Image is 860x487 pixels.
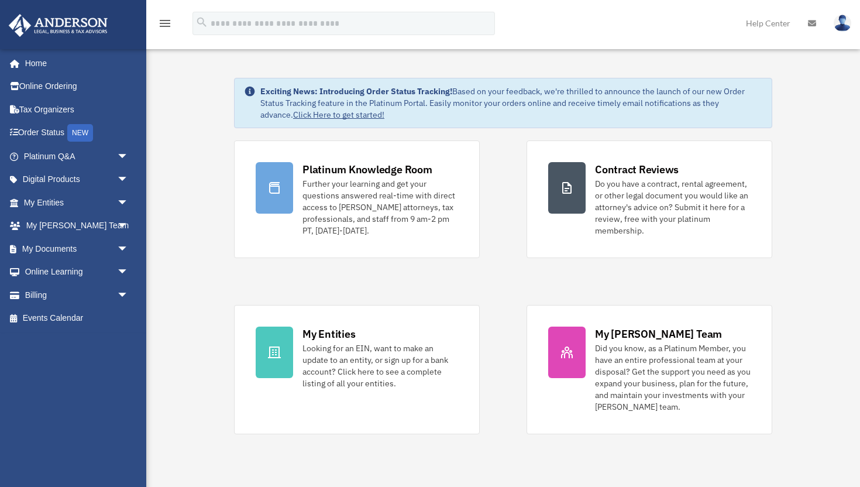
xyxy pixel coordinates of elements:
span: arrow_drop_down [117,283,140,307]
a: My [PERSON_NAME] Teamarrow_drop_down [8,214,146,238]
strong: Exciting News: Introducing Order Status Tracking! [260,86,452,97]
span: arrow_drop_down [117,260,140,284]
a: Click Here to get started! [293,109,384,120]
div: NEW [67,124,93,142]
a: My Entitiesarrow_drop_down [8,191,146,214]
div: Further your learning and get your questions answered real-time with direct access to [PERSON_NAM... [302,178,458,236]
span: arrow_drop_down [117,168,140,192]
a: Tax Organizers [8,98,146,121]
a: My [PERSON_NAME] Team Did you know, as a Platinum Member, you have an entire professional team at... [527,305,772,434]
a: Online Learningarrow_drop_down [8,260,146,284]
a: Online Ordering [8,75,146,98]
div: Platinum Knowledge Room [302,162,432,177]
a: Events Calendar [8,307,146,330]
span: arrow_drop_down [117,237,140,261]
a: Digital Productsarrow_drop_down [8,168,146,191]
i: menu [158,16,172,30]
img: User Pic [834,15,851,32]
a: My Documentsarrow_drop_down [8,237,146,260]
div: My Entities [302,327,355,341]
i: search [195,16,208,29]
span: arrow_drop_down [117,145,140,169]
div: Do you have a contract, rental agreement, or other legal document you would like an attorney's ad... [595,178,751,236]
div: Contract Reviews [595,162,679,177]
div: My [PERSON_NAME] Team [595,327,722,341]
a: Contract Reviews Do you have a contract, rental agreement, or other legal document you would like... [527,140,772,258]
div: Looking for an EIN, want to make an update to an entity, or sign up for a bank account? Click her... [302,342,458,389]
div: Based on your feedback, we're thrilled to announce the launch of our new Order Status Tracking fe... [260,85,762,121]
a: My Entities Looking for an EIN, want to make an update to an entity, or sign up for a bank accoun... [234,305,480,434]
a: Platinum Knowledge Room Further your learning and get your questions answered real-time with dire... [234,140,480,258]
a: Billingarrow_drop_down [8,283,146,307]
a: Home [8,52,140,75]
span: arrow_drop_down [117,214,140,238]
a: Order StatusNEW [8,121,146,145]
span: arrow_drop_down [117,191,140,215]
a: menu [158,20,172,30]
div: Did you know, as a Platinum Member, you have an entire professional team at your disposal? Get th... [595,342,751,413]
a: Platinum Q&Aarrow_drop_down [8,145,146,168]
img: Anderson Advisors Platinum Portal [5,14,111,37]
